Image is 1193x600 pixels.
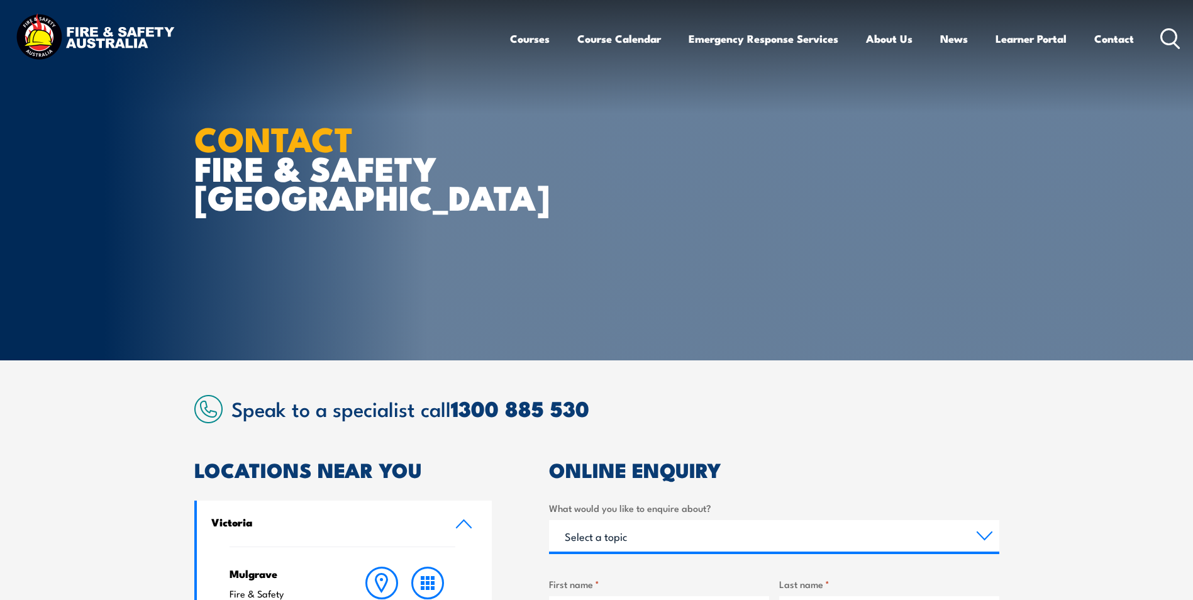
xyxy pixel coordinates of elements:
[194,460,492,478] h2: LOCATIONS NEAR YOU
[940,22,968,55] a: News
[194,111,353,164] strong: CONTACT
[197,501,492,547] a: Victoria
[866,22,913,55] a: About Us
[510,22,550,55] a: Courses
[231,397,999,419] h2: Speak to a specialist call
[549,460,999,478] h2: ONLINE ENQUIRY
[577,22,661,55] a: Course Calendar
[230,567,335,581] h4: Mulgrave
[996,22,1067,55] a: Learner Portal
[779,577,999,591] label: Last name
[1094,22,1134,55] a: Contact
[451,391,589,425] a: 1300 885 530
[549,501,999,515] label: What would you like to enquire about?
[194,123,505,211] h1: FIRE & SAFETY [GEOGRAPHIC_DATA]
[211,515,436,529] h4: Victoria
[549,577,769,591] label: First name
[689,22,838,55] a: Emergency Response Services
